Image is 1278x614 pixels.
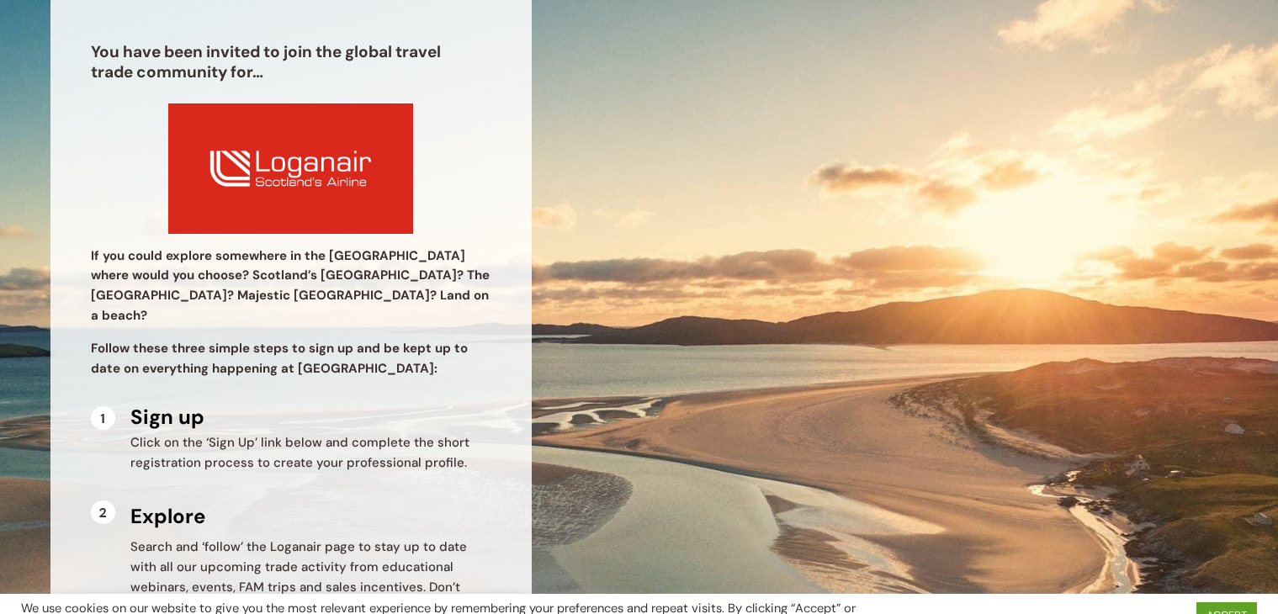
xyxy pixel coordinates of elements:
[130,433,491,474] div: Click on the ‘Sign Up’ link below and complete the short registration process to create your prof...
[130,404,204,430] span: Sign up
[168,103,412,234] img: LoganAir logo
[91,339,491,379] p: Follow these three simple steps to sign up and be kept up to date on everything happening at [GEO...
[130,503,205,529] span: Explore
[91,42,471,82] div: You have been invited to join the global travel trade community for…
[91,246,491,339] p: If you could explore somewhere in the [GEOGRAPHIC_DATA] where would you choose? Scotland’s [GEOGR...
